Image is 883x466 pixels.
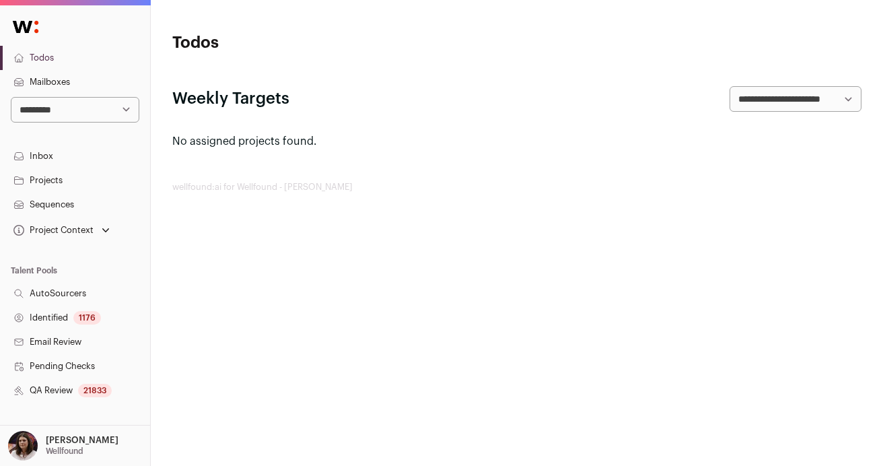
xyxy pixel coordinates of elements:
[11,225,94,236] div: Project Context
[11,221,112,240] button: Open dropdown
[78,384,112,397] div: 21833
[5,13,46,40] img: Wellfound
[8,431,38,461] img: 13179837-medium_jpg
[5,431,121,461] button: Open dropdown
[172,133,861,149] p: No assigned projects found.
[73,311,101,325] div: 1176
[172,88,289,110] h2: Weekly Targets
[46,446,83,457] p: Wellfound
[172,182,861,193] footer: wellfound:ai for Wellfound - [PERSON_NAME]
[172,32,402,54] h1: Todos
[46,435,118,446] p: [PERSON_NAME]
